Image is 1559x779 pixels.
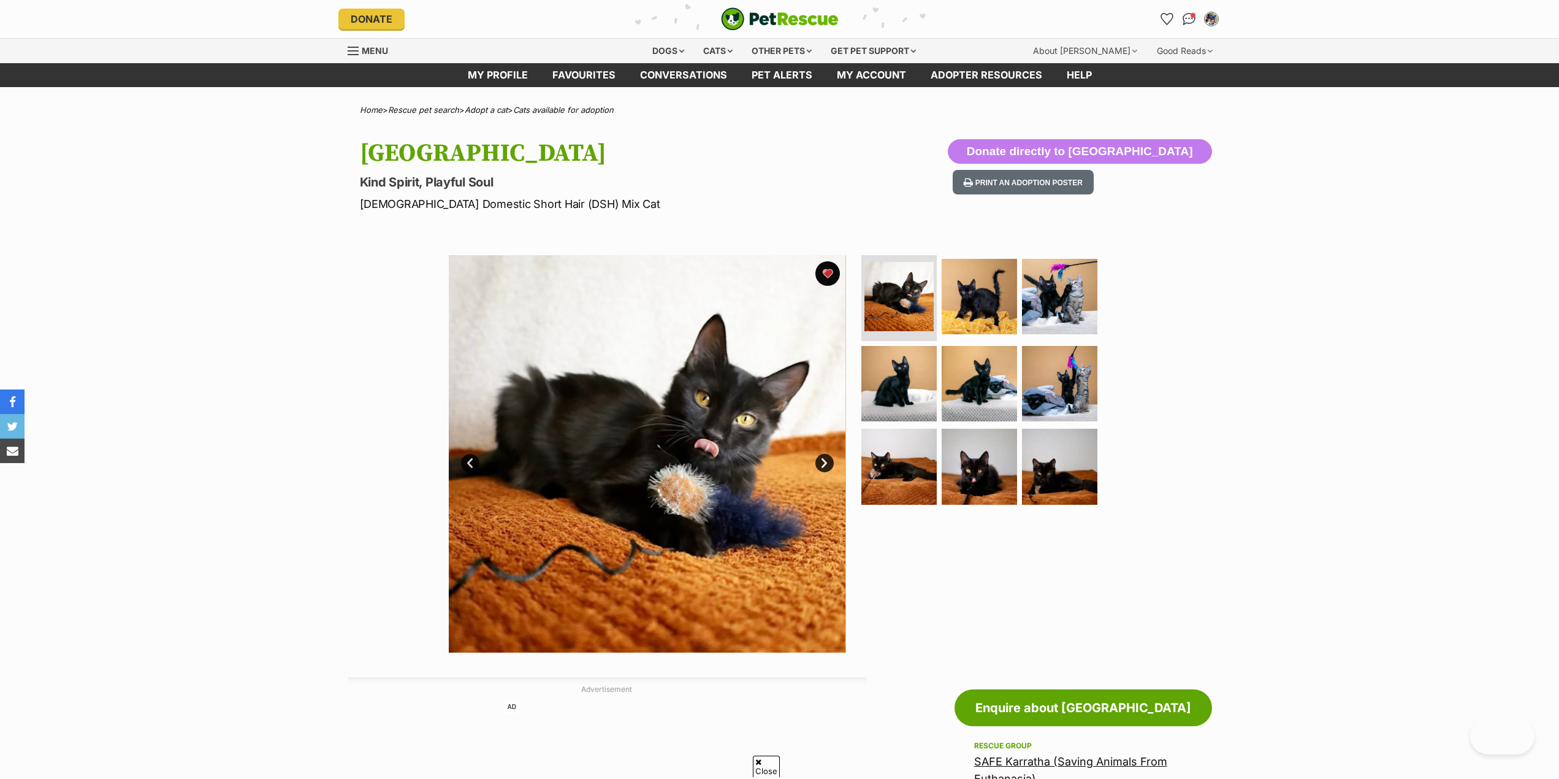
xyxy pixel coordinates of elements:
span: AD [504,700,520,714]
span: Menu [362,45,388,56]
div: Get pet support [822,39,924,63]
div: About [PERSON_NAME] [1024,39,1146,63]
span: Close [753,756,780,777]
img: Photo of Vienna [942,429,1017,504]
img: Photo of Vienna [942,259,1017,334]
h1: [GEOGRAPHIC_DATA] [360,139,879,167]
a: Help [1054,63,1104,87]
img: logo-cat-932fe2b9b8326f06289b0f2fb663e598f794de774fb13d1741a6617ecf9a85b4.svg [721,7,839,31]
a: Favourites [1157,9,1177,29]
a: Rescue pet search [388,105,459,115]
a: Home [360,105,383,115]
img: Photo of Vienna [1022,429,1097,504]
a: Enquire about [GEOGRAPHIC_DATA] [955,689,1212,726]
img: Photo of Vienna [449,255,846,653]
div: Good Reads [1148,39,1221,63]
button: My account [1202,9,1221,29]
a: Conversations [1180,9,1199,29]
img: Photo of Vienna [942,346,1017,421]
div: Other pets [743,39,820,63]
div: Dogs [644,39,693,63]
img: Photo of Vienna [1022,346,1097,421]
p: Kind Spirit, Playful Soul [360,174,879,191]
button: Print an adoption poster [953,170,1094,195]
p: [DEMOGRAPHIC_DATA] Domestic Short Hair (DSH) Mix Cat [360,196,879,212]
div: Cats [695,39,741,63]
img: Photo of Vienna [861,346,937,421]
div: > > > [329,106,1230,115]
a: PetRescue [721,7,839,31]
button: Donate directly to [GEOGRAPHIC_DATA] [948,139,1212,164]
img: Photo of Vienna [1022,259,1097,334]
img: RJ Skerratt profile pic [1205,13,1218,25]
a: My profile [456,63,540,87]
img: Photo of Vienna [861,429,937,504]
a: Adopter resources [918,63,1054,87]
img: chat-41dd97257d64d25036548639549fe6c8038ab92f7586957e7f3b1b290dea8141.svg [1183,13,1195,25]
a: My account [825,63,918,87]
a: Next [815,454,834,472]
a: Prev [461,454,479,472]
a: Favourites [540,63,628,87]
a: Cats available for adoption [513,105,614,115]
button: favourite [815,261,840,286]
a: conversations [628,63,739,87]
a: Donate [338,9,405,29]
a: Menu [348,39,397,61]
img: Photo of Vienna [845,255,1243,653]
iframe: Help Scout Beacon - Open [1470,718,1534,754]
img: Photo of Vienna [864,262,934,331]
a: Adopt a cat [465,105,508,115]
ul: Account quick links [1157,9,1221,29]
div: Rescue group [974,741,1192,751]
a: Pet alerts [739,63,825,87]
